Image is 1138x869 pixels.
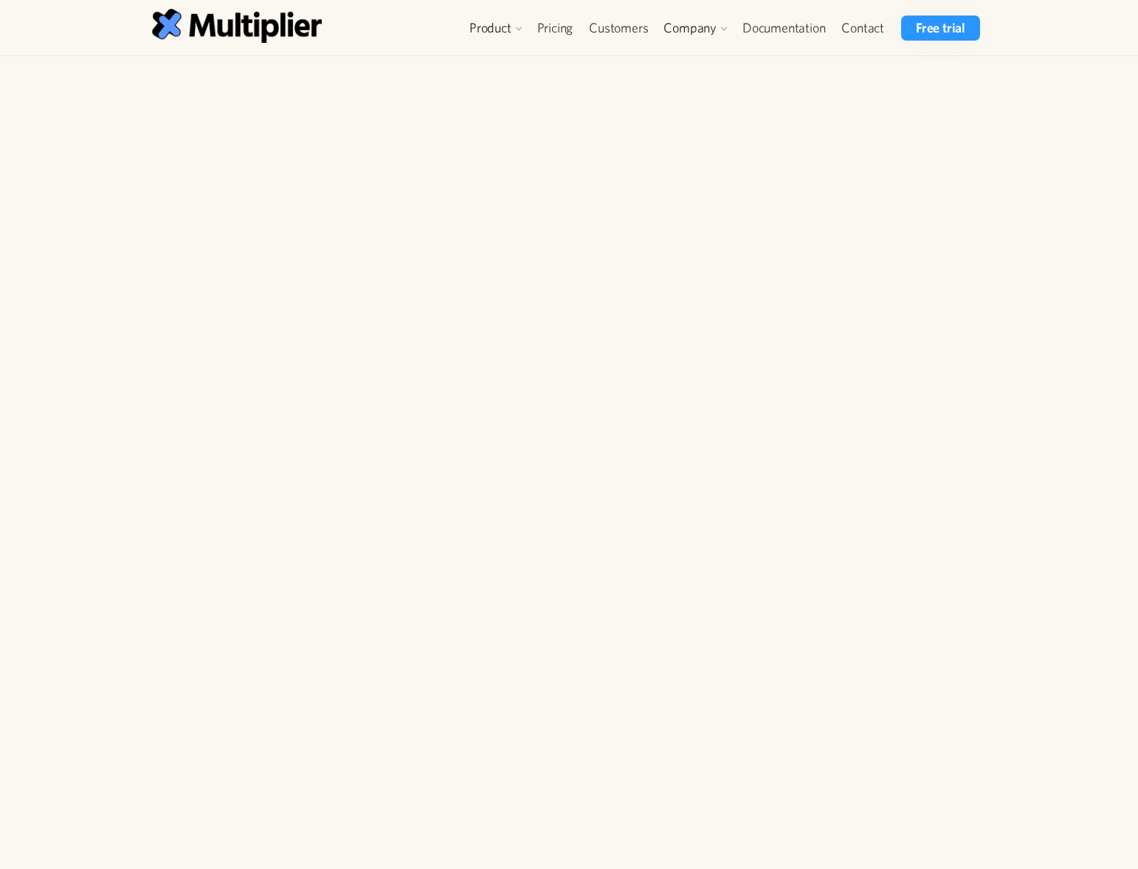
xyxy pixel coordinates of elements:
a: Pricing [529,16,582,41]
div: Product [462,16,529,41]
div: Company [656,16,734,41]
a: Customers [581,16,656,41]
div: Company [663,19,717,37]
div: Product [469,19,511,37]
a: Free trial [901,16,980,41]
a: Contact [833,16,892,41]
a: Documentation [734,16,833,41]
